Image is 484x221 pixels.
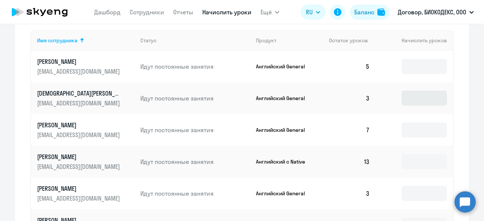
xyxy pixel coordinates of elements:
[140,62,250,71] p: Идут постоянные занятия
[37,57,122,66] p: [PERSON_NAME]
[37,131,122,139] p: [EMAIL_ADDRESS][DOMAIN_NAME]
[140,37,157,44] div: Статус
[37,57,134,76] a: [PERSON_NAME][EMAIL_ADDRESS][DOMAIN_NAME]
[37,121,122,129] p: [PERSON_NAME]
[140,189,250,198] p: Идут постоянные занятия
[350,5,389,20] button: Балансbalance
[323,178,376,209] td: 3
[173,8,193,16] a: Отчеты
[37,37,78,44] div: Имя сотрудника
[37,67,122,76] p: [EMAIL_ADDRESS][DOMAIN_NAME]
[256,158,313,165] p: Английский с Native
[140,37,250,44] div: Статус
[261,8,272,17] span: Ещё
[140,158,250,166] p: Идут постоянные занятия
[256,127,313,133] p: Английский General
[354,8,374,17] div: Баланс
[37,89,134,107] a: [DEMOGRAPHIC_DATA][PERSON_NAME][EMAIL_ADDRESS][DOMAIN_NAME]
[377,8,385,16] img: balance
[37,153,134,171] a: [PERSON_NAME][EMAIL_ADDRESS][DOMAIN_NAME]
[306,8,313,17] span: RU
[130,8,164,16] a: Сотрудники
[256,37,323,44] div: Продукт
[323,114,376,146] td: 7
[94,8,121,16] a: Дашборд
[37,37,134,44] div: Имя сотрудника
[398,8,466,17] p: Договор, БИОКОДЕКС, ООО
[323,146,376,178] td: 13
[37,194,122,202] p: [EMAIL_ADDRESS][DOMAIN_NAME]
[256,37,276,44] div: Продукт
[256,95,313,102] p: Английский General
[323,51,376,82] td: 5
[329,37,368,44] span: Остаток уроков
[37,153,122,161] p: [PERSON_NAME]
[394,3,478,21] button: Договор, БИОКОДЕКС, ООО
[301,5,326,20] button: RU
[37,184,134,202] a: [PERSON_NAME][EMAIL_ADDRESS][DOMAIN_NAME]
[140,94,250,102] p: Идут постоянные занятия
[202,8,251,16] a: Начислить уроки
[256,63,313,70] p: Английский General
[140,126,250,134] p: Идут постоянные занятия
[256,190,313,197] p: Английский General
[37,162,122,171] p: [EMAIL_ADDRESS][DOMAIN_NAME]
[37,99,122,107] p: [EMAIL_ADDRESS][DOMAIN_NAME]
[37,121,134,139] a: [PERSON_NAME][EMAIL_ADDRESS][DOMAIN_NAME]
[376,30,453,51] th: Начислить уроков
[261,5,279,20] button: Ещё
[37,184,122,193] p: [PERSON_NAME]
[329,37,376,44] div: Остаток уроков
[323,82,376,114] td: 3
[37,89,122,97] p: [DEMOGRAPHIC_DATA][PERSON_NAME]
